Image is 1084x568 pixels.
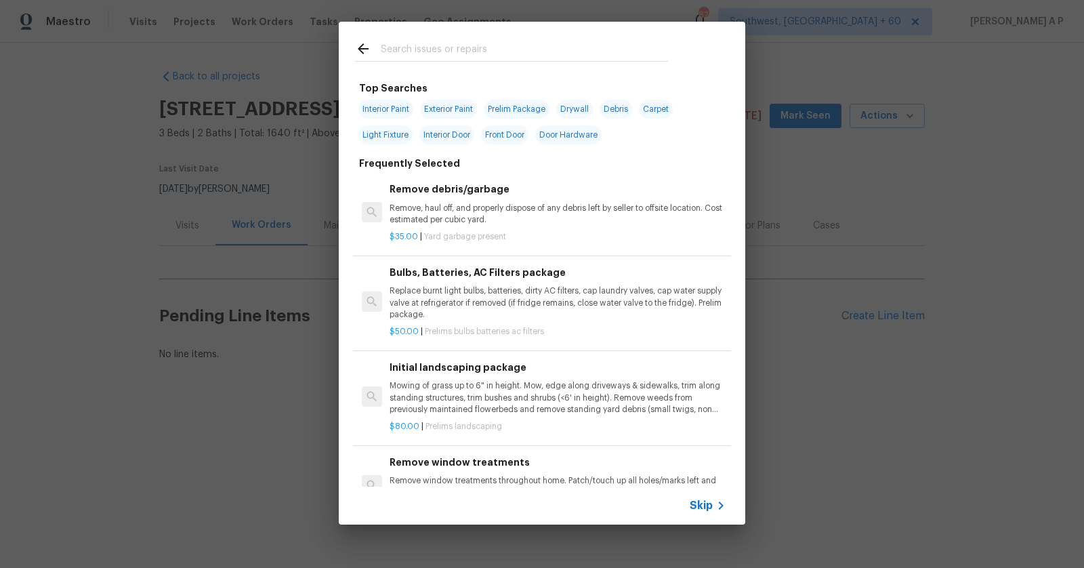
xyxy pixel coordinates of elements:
[390,203,726,226] p: Remove, haul off, and properly dispose of any debris left by seller to offsite location. Cost est...
[390,265,726,280] h6: Bulbs, Batteries, AC Filters package
[420,100,477,119] span: Exterior Paint
[381,41,668,61] input: Search issues or repairs
[390,422,419,430] span: $80.00
[484,100,549,119] span: Prelim Package
[690,499,713,512] span: Skip
[424,232,506,241] span: Yard garbage present
[425,422,502,430] span: Prelims landscaping
[481,125,528,144] span: Front Door
[390,232,418,241] span: $35.00
[535,125,602,144] span: Door Hardware
[390,360,726,375] h6: Initial landscaping package
[390,475,726,498] p: Remove window treatments throughout home. Patch/touch up all holes/marks left and paint to match....
[359,156,460,171] h6: Frequently Selected
[600,100,632,119] span: Debris
[390,285,726,320] p: Replace burnt light bulbs, batteries, dirty AC filters, cap laundry valves, cap water supply valv...
[390,182,726,197] h6: Remove debris/garbage
[390,327,419,336] span: $50.00
[419,125,474,144] span: Interior Door
[358,125,413,144] span: Light Fixture
[358,100,413,119] span: Interior Paint
[390,231,726,243] p: |
[359,81,428,96] h6: Top Searches
[390,421,726,432] p: |
[639,100,673,119] span: Carpet
[556,100,593,119] span: Drywall
[390,380,726,415] p: Mowing of grass up to 6" in height. Mow, edge along driveways & sidewalks, trim along standing st...
[425,327,544,336] span: Prelims bulbs batteries ac filters
[390,455,726,470] h6: Remove window treatments
[390,326,726,338] p: |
